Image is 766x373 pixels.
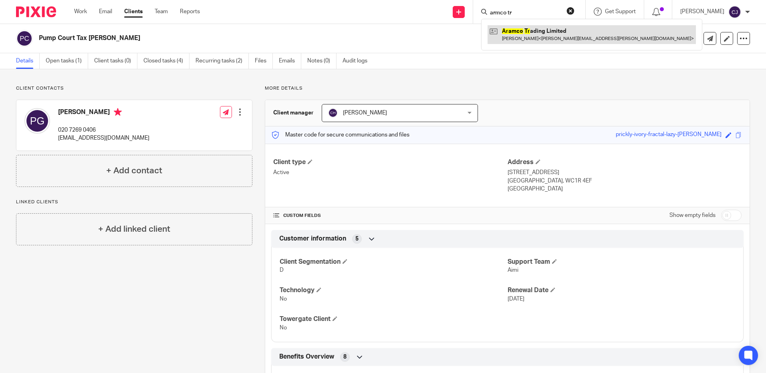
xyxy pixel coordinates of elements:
[343,353,347,361] span: 8
[58,108,149,118] h4: [PERSON_NAME]
[16,30,33,47] img: svg%3E
[24,108,50,134] img: svg%3E
[508,158,742,166] h4: Address
[46,53,88,69] a: Open tasks (1)
[16,53,40,69] a: Details
[508,258,735,266] h4: Support Team
[343,53,373,69] a: Audit logs
[74,8,87,16] a: Work
[343,110,387,116] span: [PERSON_NAME]
[307,53,337,69] a: Notes (0)
[280,286,507,295] h4: Technology
[273,168,507,176] p: Active
[728,6,741,18] img: svg%3E
[16,199,252,205] p: Linked clients
[280,325,287,331] span: No
[143,53,189,69] a: Closed tasks (4)
[669,211,716,219] label: Show empty fields
[265,85,750,92] p: More details
[489,10,561,17] input: Search
[279,353,334,361] span: Benefits Overview
[58,134,149,142] p: [EMAIL_ADDRESS][DOMAIN_NAME]
[39,34,520,42] h2: Pump Court Tax [PERSON_NAME]
[114,108,122,116] i: Primary
[58,126,149,134] p: 020 7269 0406
[99,8,112,16] a: Email
[98,223,170,235] h4: + Add linked client
[196,53,249,69] a: Recurring tasks (2)
[280,258,507,266] h4: Client Segmentation
[106,164,162,177] h4: + Add contact
[508,296,524,302] span: [DATE]
[273,109,314,117] h3: Client manager
[280,267,284,273] span: D
[16,6,56,17] img: Pixie
[508,267,518,273] span: Aimi
[566,7,574,15] button: Clear
[280,296,287,302] span: No
[328,108,338,118] img: svg%3E
[271,131,409,139] p: Master code for secure communications and files
[273,158,507,166] h4: Client type
[508,185,742,193] p: [GEOGRAPHIC_DATA]
[680,8,724,16] p: [PERSON_NAME]
[16,85,252,92] p: Client contacts
[255,53,273,69] a: Files
[280,315,507,323] h4: Towergate Client
[616,130,722,140] div: prickly-ivory-fractal-lazy-[PERSON_NAME]
[605,9,636,14] span: Get Support
[508,168,742,176] p: [STREET_ADDRESS]
[124,8,143,16] a: Clients
[279,235,346,243] span: Customer information
[273,213,507,219] h4: CUSTOM FIELDS
[508,286,735,295] h4: Renewal Date
[155,8,168,16] a: Team
[355,235,359,243] span: 5
[94,53,137,69] a: Client tasks (0)
[279,53,301,69] a: Emails
[508,177,742,185] p: [GEOGRAPHIC_DATA], WC1R 4EF
[180,8,200,16] a: Reports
